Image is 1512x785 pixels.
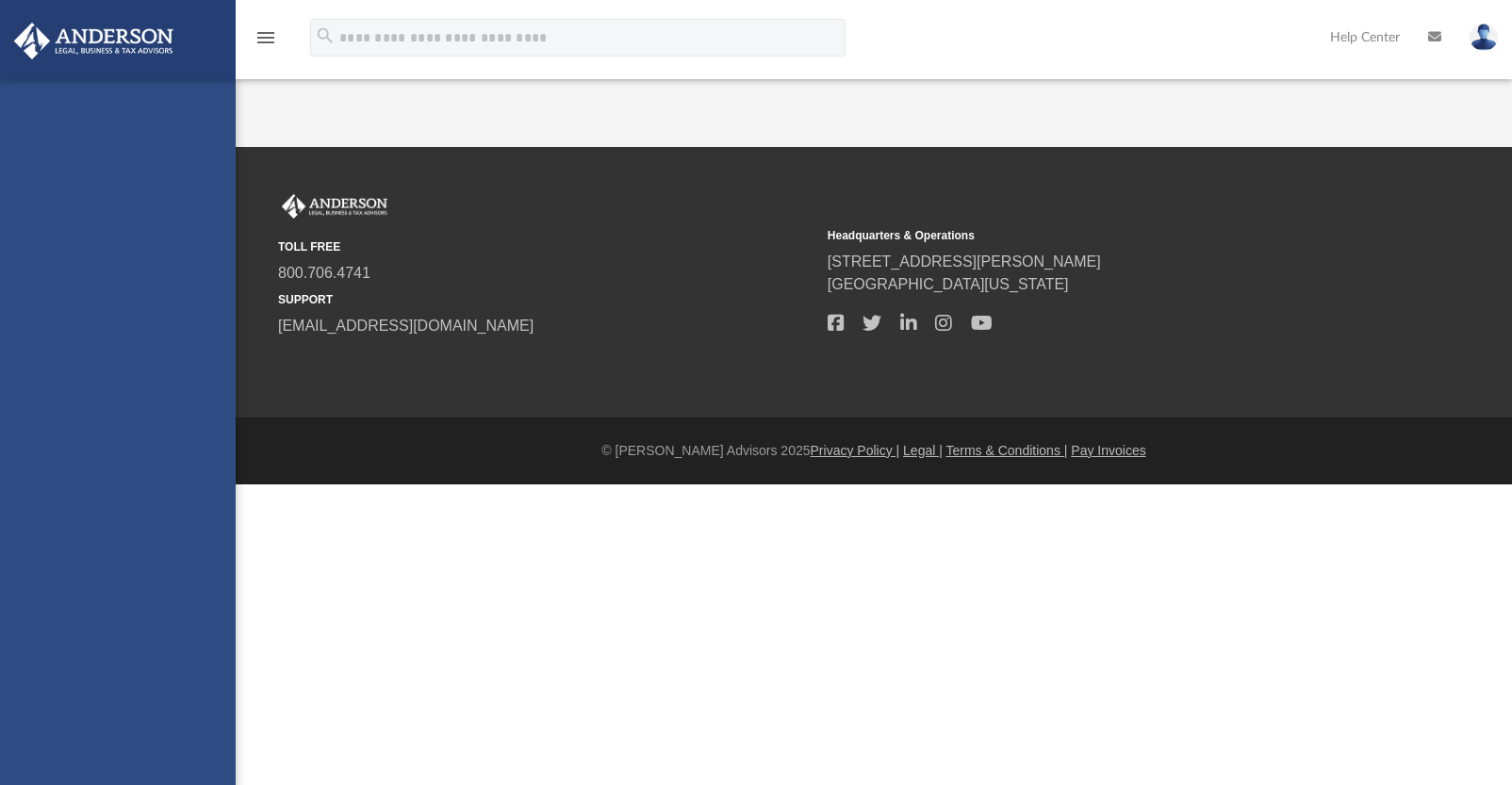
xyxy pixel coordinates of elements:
[1071,443,1145,458] a: Pay Invoices
[315,25,336,46] i: search
[278,238,814,255] small: TOLL FREE
[828,276,1069,292] a: [GEOGRAPHIC_DATA][US_STATE]
[828,253,1101,270] a: [STREET_ADDRESS][PERSON_NAME]
[278,318,534,334] a: [EMAIL_ADDRESS][DOMAIN_NAME]
[236,441,1512,461] div: © [PERSON_NAME] Advisors 2025
[278,194,391,219] img: Anderson Advisors Platinum Portal
[8,23,179,59] img: Anderson Advisors Platinum Portal
[255,36,277,49] a: menu
[946,443,1068,458] a: Terms & Conditions |
[1470,24,1498,51] img: User Pic
[903,443,943,458] a: Legal |
[828,227,1364,244] small: Headquarters & Operations
[278,291,814,308] small: SUPPORT
[811,443,900,458] a: Privacy Policy |
[255,26,277,49] i: menu
[278,265,370,281] a: 800.706.4741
